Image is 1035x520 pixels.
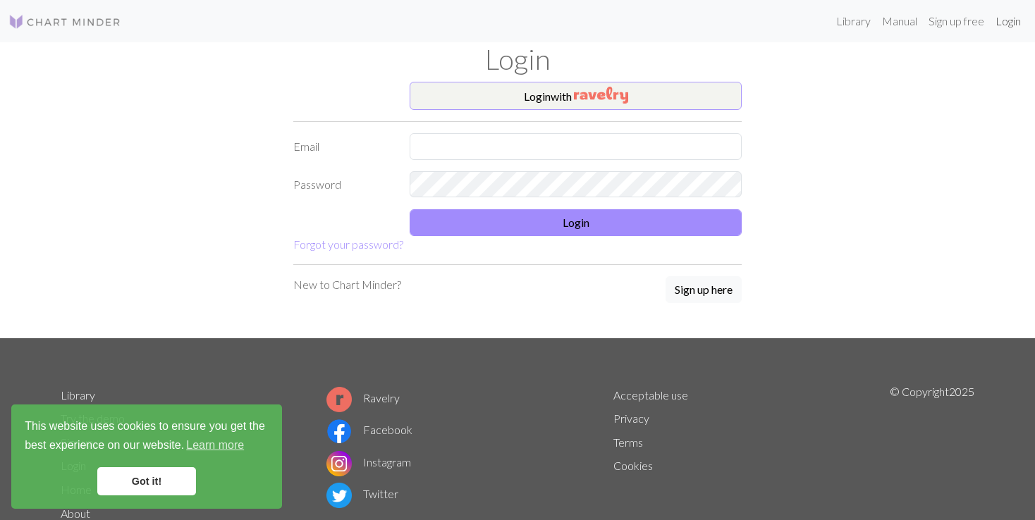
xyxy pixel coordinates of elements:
[613,388,688,402] a: Acceptable use
[326,419,352,444] img: Facebook logo
[666,276,742,303] button: Sign up here
[326,387,352,412] img: Ravelry logo
[410,209,742,236] button: Login
[25,418,269,456] span: This website uses cookies to ensure you get the best experience on our website.
[410,82,742,110] button: Loginwith
[97,467,196,495] a: dismiss cookie message
[293,237,403,251] a: Forgot your password?
[326,483,352,508] img: Twitter logo
[613,459,653,472] a: Cookies
[326,391,400,404] a: Ravelry
[326,423,412,436] a: Facebook
[613,435,643,449] a: Terms
[285,171,401,198] label: Password
[285,133,401,160] label: Email
[923,7,990,35] a: Sign up free
[326,487,398,500] a: Twitter
[990,7,1027,35] a: Login
[831,7,876,35] a: Library
[52,42,983,76] h1: Login
[61,388,95,402] a: Library
[574,87,628,104] img: Ravelry
[613,411,649,425] a: Privacy
[61,507,90,520] a: About
[184,435,246,456] a: learn more about cookies
[876,7,923,35] a: Manual
[326,451,352,476] img: Instagram logo
[8,13,121,30] img: Logo
[326,455,411,469] a: Instagram
[11,404,282,509] div: cookieconsent
[666,276,742,304] a: Sign up here
[293,276,401,293] p: New to Chart Minder?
